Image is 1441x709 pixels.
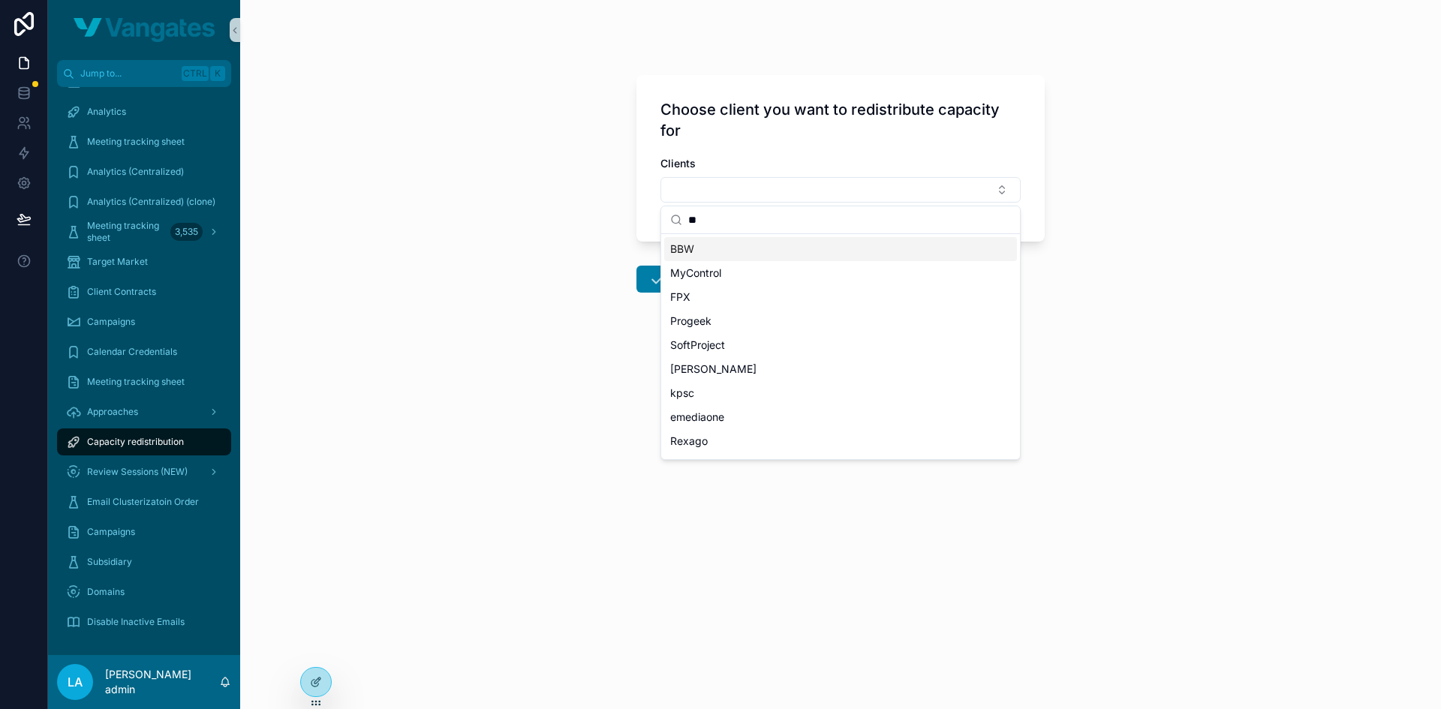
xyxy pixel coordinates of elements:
[87,196,215,208] span: Analytics (Centralized) (clone)
[57,458,231,485] a: Review Sessions (NEW)
[87,436,184,448] span: Capacity redistribution
[87,496,199,508] span: Email Clusterizatoin Order
[670,242,694,257] span: BBW
[57,398,231,425] a: Approaches
[670,314,711,329] span: Progeek
[87,406,138,418] span: Approaches
[57,278,231,305] a: Client Contracts
[670,362,757,377] span: [PERSON_NAME]
[48,87,240,655] div: scrollable content
[57,248,231,275] a: Target Market
[87,616,185,628] span: Disable Inactive Emails
[660,177,1021,203] button: Select Button
[670,386,694,401] span: kpsc
[57,428,231,455] a: Capacity redistribution
[57,608,231,635] a: Disable Inactive Emails
[57,188,231,215] a: Analytics (Centralized) (clone)
[670,266,721,281] span: MyControl
[660,157,696,170] span: Clients
[87,346,177,358] span: Calendar Credentials
[68,673,83,691] span: la
[57,548,231,575] a: Subsidiary
[670,458,698,473] span: Tirum
[661,234,1020,459] div: Suggestions
[182,66,209,81] span: Ctrl
[670,434,708,449] span: Rexago
[87,376,185,388] span: Meeting tracking sheet
[57,158,231,185] a: Analytics (Centralized)
[57,308,231,335] a: Campaigns
[87,286,156,298] span: Client Contracts
[80,68,176,80] span: Jump to...
[105,667,219,697] p: [PERSON_NAME] admin
[636,266,708,293] button: Next
[87,466,188,478] span: Review Sessions (NEW)
[57,368,231,395] a: Meeting tracking sheet
[87,556,132,568] span: Subsidiary
[212,68,224,80] span: K
[87,106,126,118] span: Analytics
[87,220,164,244] span: Meeting tracking sheet
[87,166,184,178] span: Analytics (Centralized)
[670,338,725,353] span: SoftProject
[57,488,231,515] a: Email Clusterizatoin Order
[57,518,231,545] a: Campaigns
[87,526,135,538] span: Campaigns
[670,410,724,425] span: emediaone
[87,586,125,598] span: Domains
[170,223,203,241] div: 3,535
[87,136,185,148] span: Meeting tracking sheet
[87,316,135,328] span: Campaigns
[87,256,148,268] span: Target Market
[660,99,1021,141] h1: Choose client you want to redistribute capacity for
[57,578,231,605] a: Domains
[57,338,231,365] a: Calendar Credentials
[670,290,690,305] span: FPX
[57,128,231,155] a: Meeting tracking sheet
[57,218,231,245] a: Meeting tracking sheet3,535
[57,98,231,125] a: Analytics
[74,18,215,42] img: App logo
[57,60,231,87] button: Jump to...CtrlK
